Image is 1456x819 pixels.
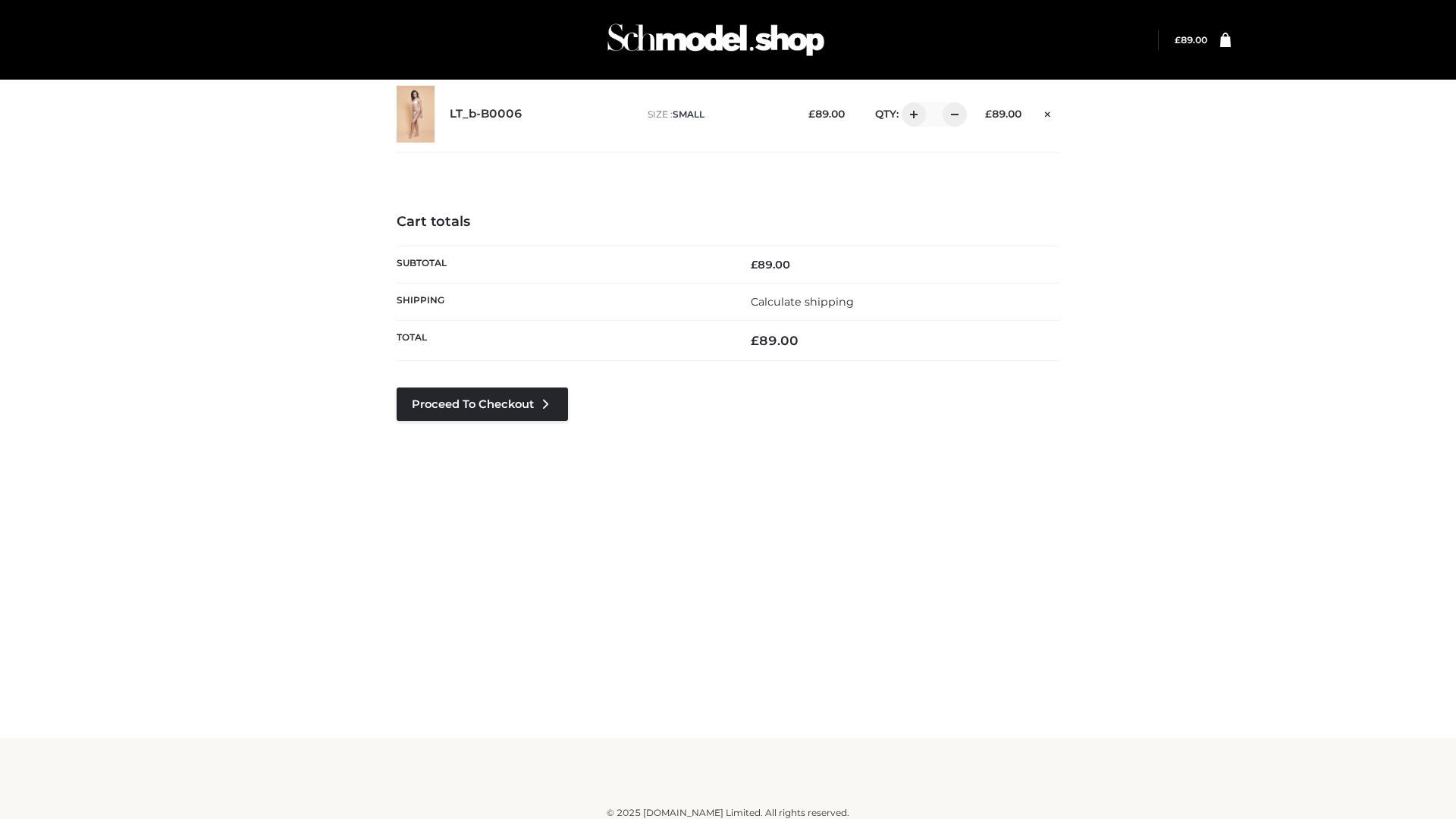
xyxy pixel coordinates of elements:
span: £ [751,258,758,271]
span: SMALL [673,108,704,120]
span: £ [751,333,759,348]
a: LT_b-B0006 [450,107,522,121]
span: £ [985,108,992,120]
a: Remove this item [1037,102,1059,122]
span: £ [1175,34,1181,45]
h4: Cart totals [397,214,1059,231]
bdi: 89.00 [1175,34,1207,45]
a: £89.00 [1175,34,1207,45]
th: Total [397,321,728,361]
p: size : [648,108,785,121]
bdi: 89.00 [751,258,790,271]
th: Subtotal [397,246,728,283]
bdi: 89.00 [985,108,1021,120]
a: Calculate shipping [751,295,854,309]
th: Shipping [397,283,728,320]
div: QTY: [860,102,962,127]
a: Proceed to Checkout [397,388,568,421]
img: Schmodel Admin 964 [602,10,830,70]
bdi: 89.00 [808,108,845,120]
span: £ [808,108,815,120]
bdi: 89.00 [751,333,799,348]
